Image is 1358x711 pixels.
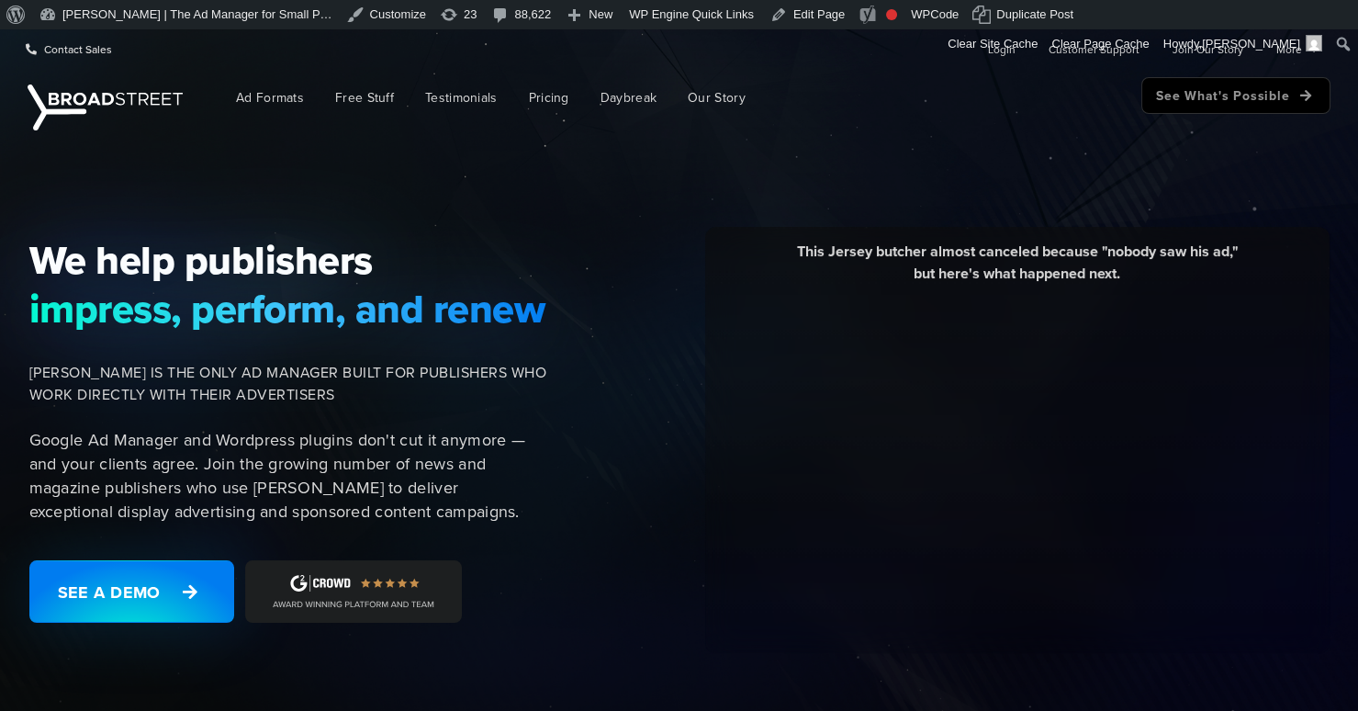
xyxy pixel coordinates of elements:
[941,29,1045,59] a: Clear Site Cache
[29,362,547,406] span: [PERSON_NAME] IS THE ONLY AD MANAGER BUILT FOR PUBLISHERS WHO WORK DIRECTLY WITH THEIR ADVERTISERS
[886,9,897,20] div: Needs improvement
[600,88,657,107] span: Daybreak
[719,241,1316,299] div: This Jersey butcher almost canceled because "nobody saw his ad," but here's what happened next.
[29,285,547,333] span: impress, perform, and renew
[425,88,498,107] span: Testimonials
[1051,37,1149,51] span: Clear Page Cache
[948,37,1038,51] span: Clear Site Cache
[29,560,234,623] a: See a Demo
[411,77,511,118] a: Testimonials
[587,77,670,118] a: Daybreak
[236,88,304,107] span: Ad Formats
[29,236,547,284] span: We help publishers
[321,77,408,118] a: Free Stuff
[674,77,759,118] a: Our Story
[1202,37,1300,51] span: [PERSON_NAME]
[1141,77,1330,114] a: See What's Possible
[1157,29,1330,59] a: Howdy,
[335,88,394,107] span: Free Stuff
[688,88,746,107] span: Our Story
[222,77,318,118] a: Ad Formats
[529,88,569,107] span: Pricing
[515,77,583,118] a: Pricing
[193,68,1330,128] nav: Main
[1045,29,1156,59] a: Clear Page Cache
[26,30,112,67] a: Contact Sales
[29,428,547,524] p: Google Ad Manager and Wordpress plugins don't cut it anymore — and your clients agree. Join the g...
[719,299,1316,634] iframe: YouTube video player
[28,85,183,130] img: Broadstreet | The Ad Manager for Small Publishers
